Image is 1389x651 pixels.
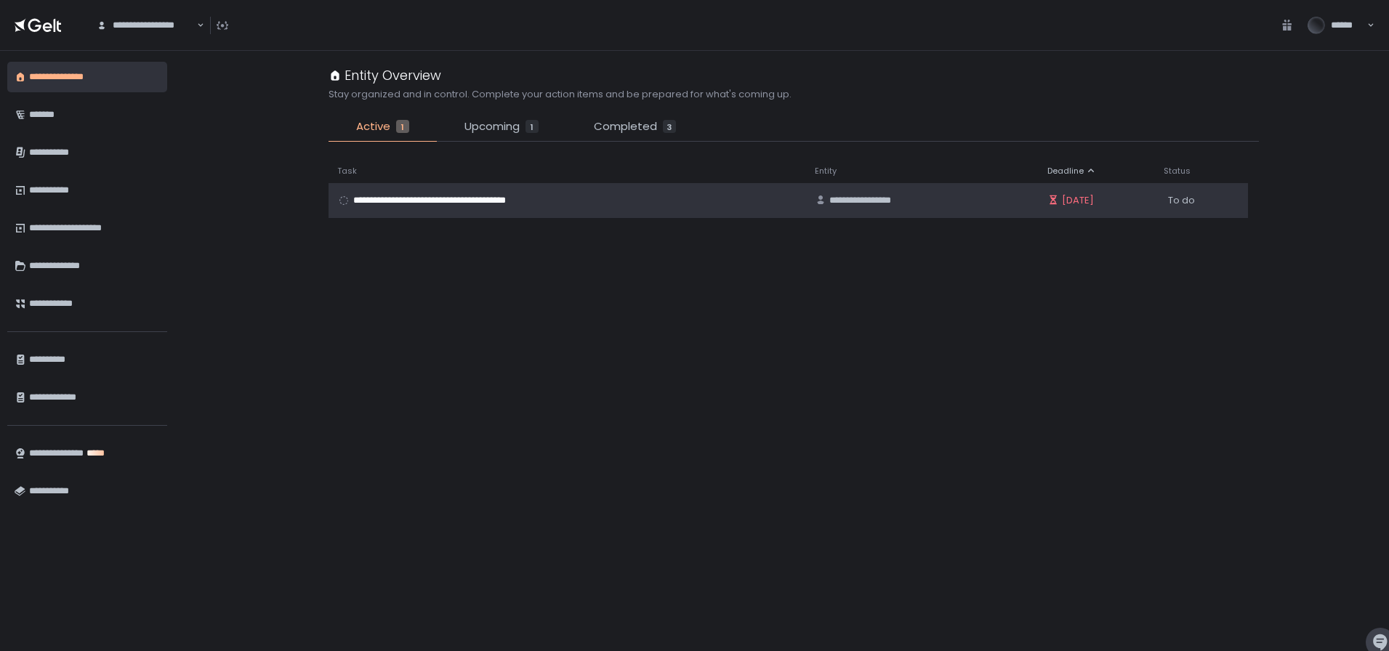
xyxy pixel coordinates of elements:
[1164,166,1191,177] span: Status
[329,88,792,101] h2: Stay organized and in control. Complete your action items and be prepared for what's coming up.
[663,120,676,133] div: 3
[329,65,441,85] div: Entity Overview
[87,10,204,41] div: Search for option
[396,120,409,133] div: 1
[815,166,837,177] span: Entity
[356,118,390,135] span: Active
[464,118,520,135] span: Upcoming
[526,120,539,133] div: 1
[337,166,357,177] span: Task
[594,118,657,135] span: Completed
[1047,166,1084,177] span: Deadline
[1062,194,1094,207] span: [DATE]
[1168,194,1195,207] span: To do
